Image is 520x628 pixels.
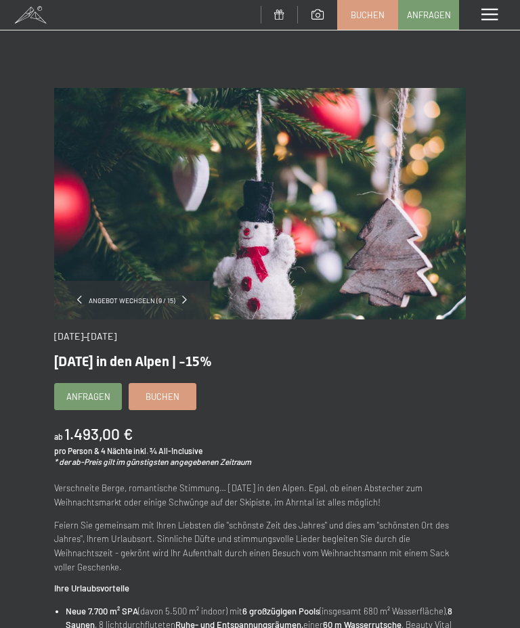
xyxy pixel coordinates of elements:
[54,481,466,510] p: Verschneite Berge, romantische Stimmung… [DATE] in den Alpen. Egal, ob einen Abstecher zum Weihna...
[54,446,100,455] span: pro Person &
[146,390,179,403] span: Buchen
[133,446,202,455] span: inkl. ¾ All-Inclusive
[82,296,182,305] span: Angebot wechseln (9 / 15)
[101,446,132,455] span: 4 Nächte
[55,384,121,409] a: Anfragen
[54,432,63,441] span: ab
[54,583,129,593] strong: Ihre Urlaubsvorteile
[129,384,196,409] a: Buchen
[54,353,212,369] span: [DATE] in den Alpen | -15%
[399,1,458,29] a: Anfragen
[407,9,451,21] span: Anfragen
[54,518,466,575] p: Feiern Sie gemeinsam mit Ihren Liebsten die "schönste Zeit des Jahres" und dies am "schönsten Ort...
[66,606,138,616] strong: Neue 7.700 m² SPA
[54,457,251,466] em: * der ab-Preis gilt im günstigsten angegebenen Zeitraum
[66,390,110,403] span: Anfragen
[54,88,466,319] img: Weihnachten in den Alpen | -15%
[351,9,385,21] span: Buchen
[242,606,320,616] strong: 6 großzügigen Pools
[338,1,397,29] a: Buchen
[54,330,116,342] span: [DATE]–[DATE]
[64,424,133,443] b: 1.493,00 €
